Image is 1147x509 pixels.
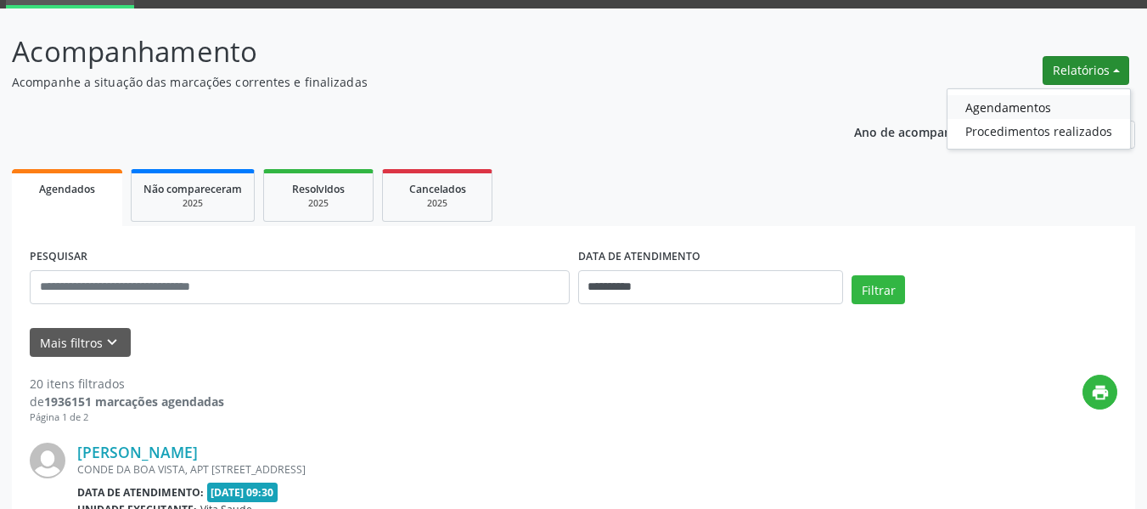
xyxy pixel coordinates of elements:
a: Procedimentos realizados [947,119,1130,143]
i: print [1091,383,1110,402]
div: CONDE DA BOA VISTA, APT [STREET_ADDRESS] [77,462,863,477]
a: Agendamentos [947,95,1130,119]
span: Resolvidos [292,182,345,196]
strong: 1936151 marcações agendadas [44,393,224,410]
div: 2025 [143,197,242,210]
b: Data de atendimento: [77,485,204,500]
span: Cancelados [409,182,466,196]
i: keyboard_arrow_down [103,333,121,352]
p: Acompanhamento [12,31,798,73]
button: print [1082,375,1117,410]
div: de [30,393,224,410]
img: img [30,443,65,478]
div: 2025 [395,197,480,210]
a: [PERSON_NAME] [77,443,198,461]
span: [DATE] 09:30 [207,483,278,502]
div: 20 itens filtrados [30,375,224,393]
div: Página 1 de 2 [30,410,224,425]
label: DATA DE ATENDIMENTO [578,244,700,270]
p: Ano de acompanhamento [854,121,1004,142]
button: Mais filtroskeyboard_arrow_down [30,328,131,358]
span: Agendados [39,182,95,196]
span: Não compareceram [143,182,242,196]
button: Relatórios [1043,56,1129,85]
div: 2025 [276,197,361,210]
ul: Relatórios [947,88,1131,150]
button: Filtrar [852,275,905,304]
p: Acompanhe a situação das marcações correntes e finalizadas [12,73,798,91]
label: PESQUISAR [30,244,87,270]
